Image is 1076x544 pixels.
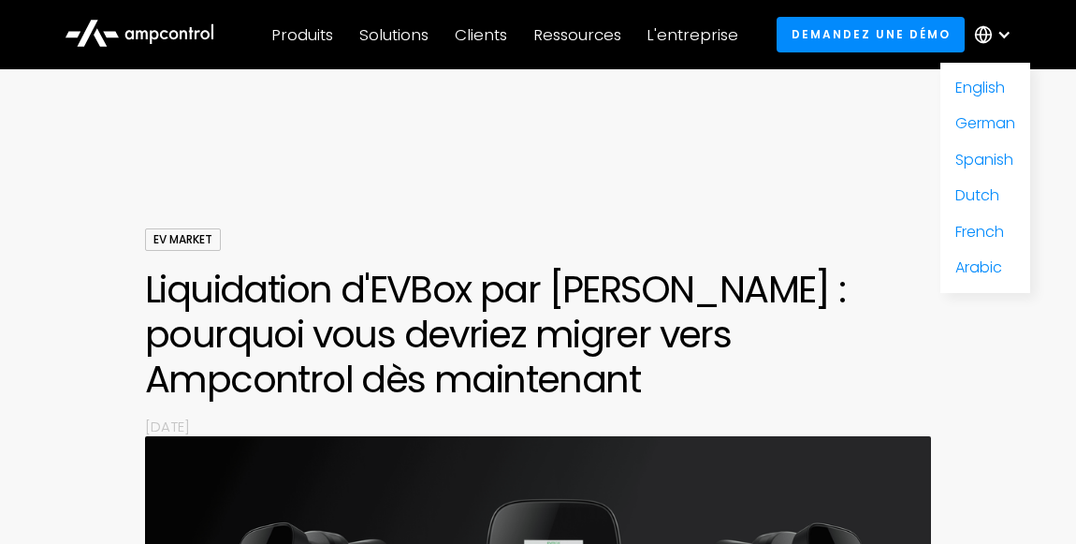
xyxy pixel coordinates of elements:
[455,24,507,45] div: Clients
[777,17,965,51] a: Demandez une démo
[145,267,931,402] h1: Liquidation d'EVBox par [PERSON_NAME] : pourquoi vous devriez migrer vers Ampcontrol dès maintenant
[955,149,1013,170] a: Spanish
[647,24,738,45] div: L'entreprise
[271,24,333,45] div: Produits
[955,77,1005,98] a: English
[533,24,621,45] div: Ressources
[955,221,1004,243] a: French
[955,184,999,206] a: Dutch
[145,417,931,436] p: [DATE]
[359,24,429,45] div: Solutions
[145,228,221,251] div: EV Market
[955,112,1015,134] a: German
[955,257,1002,278] a: Arabic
